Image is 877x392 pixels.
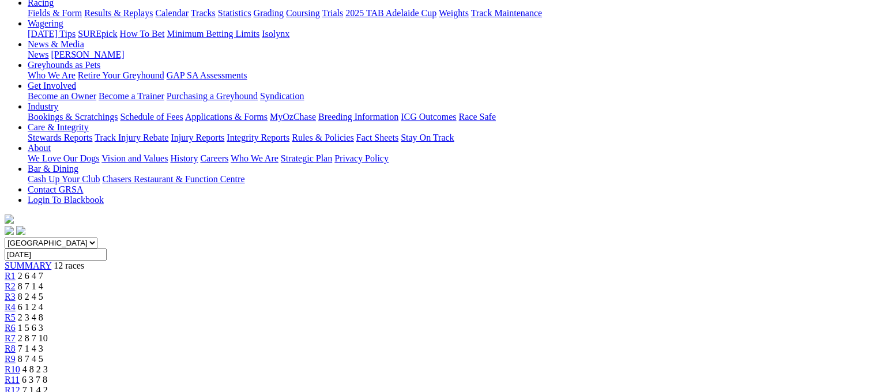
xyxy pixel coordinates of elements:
span: 2 6 4 7 [18,271,43,281]
span: 8 7 1 4 [18,281,43,291]
a: Syndication [260,91,304,101]
a: Stewards Reports [28,133,92,142]
div: Get Involved [28,91,872,101]
a: About [28,143,51,153]
a: Wagering [28,18,63,28]
a: Weights [439,8,469,18]
a: R4 [5,302,16,312]
a: Fact Sheets [356,133,398,142]
a: GAP SA Assessments [167,70,247,80]
span: 7 1 4 3 [18,344,43,353]
a: Chasers Restaurant & Function Centre [102,174,244,184]
span: 2 3 4 8 [18,312,43,322]
a: Careers [200,153,228,163]
span: 2 8 7 10 [18,333,48,343]
a: Calendar [155,8,189,18]
a: Become a Trainer [99,91,164,101]
a: Contact GRSA [28,184,83,194]
span: 4 8 2 3 [22,364,48,374]
a: News [28,50,48,59]
a: News & Media [28,39,84,49]
span: 6 3 7 8 [22,375,47,385]
div: News & Media [28,50,872,60]
a: Bar & Dining [28,164,78,174]
a: R6 [5,323,16,333]
a: R8 [5,344,16,353]
a: [PERSON_NAME] [51,50,124,59]
a: SUREpick [78,29,117,39]
a: Privacy Policy [334,153,389,163]
a: Applications & Forms [185,112,268,122]
a: Fields & Form [28,8,82,18]
a: Cash Up Your Club [28,174,100,184]
a: Greyhounds as Pets [28,60,100,70]
a: Injury Reports [171,133,224,142]
span: 12 races [54,261,84,270]
a: History [170,153,198,163]
a: Track Injury Rebate [95,133,168,142]
a: Grading [254,8,284,18]
a: Vision and Values [101,153,168,163]
a: Statistics [218,8,251,18]
div: Wagering [28,29,872,39]
a: Race Safe [458,112,495,122]
a: Strategic Plan [281,153,332,163]
a: Track Maintenance [471,8,542,18]
a: R7 [5,333,16,343]
img: logo-grsa-white.png [5,214,14,224]
img: twitter.svg [16,226,25,235]
a: MyOzChase [270,112,316,122]
div: Racing [28,8,872,18]
a: Get Involved [28,81,76,91]
a: Who We Are [231,153,278,163]
span: 1 5 6 3 [18,323,43,333]
img: facebook.svg [5,226,14,235]
a: Integrity Reports [227,133,289,142]
a: Isolynx [262,29,289,39]
input: Select date [5,248,107,261]
div: Industry [28,112,872,122]
a: R9 [5,354,16,364]
div: Care & Integrity [28,133,872,143]
a: How To Bet [120,29,165,39]
a: We Love Our Dogs [28,153,99,163]
a: Breeding Information [318,112,398,122]
a: Results & Replays [84,8,153,18]
a: Retire Your Greyhound [78,70,164,80]
a: Bookings & Scratchings [28,112,118,122]
a: R5 [5,312,16,322]
a: R1 [5,271,16,281]
span: 8 7 4 5 [18,354,43,364]
a: [DATE] Tips [28,29,76,39]
span: 8 2 4 5 [18,292,43,301]
a: SUMMARY [5,261,51,270]
a: R11 [5,375,20,385]
a: Schedule of Fees [120,112,183,122]
a: R3 [5,292,16,301]
a: Login To Blackbook [28,195,104,205]
a: R2 [5,281,16,291]
a: Care & Integrity [28,122,89,132]
a: R10 [5,364,20,374]
a: 2025 TAB Adelaide Cup [345,8,436,18]
a: Become an Owner [28,91,96,101]
a: Coursing [286,8,320,18]
a: Purchasing a Greyhound [167,91,258,101]
a: Minimum Betting Limits [167,29,259,39]
a: Rules & Policies [292,133,354,142]
a: Stay On Track [401,133,454,142]
a: ICG Outcomes [401,112,456,122]
a: Industry [28,101,58,111]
